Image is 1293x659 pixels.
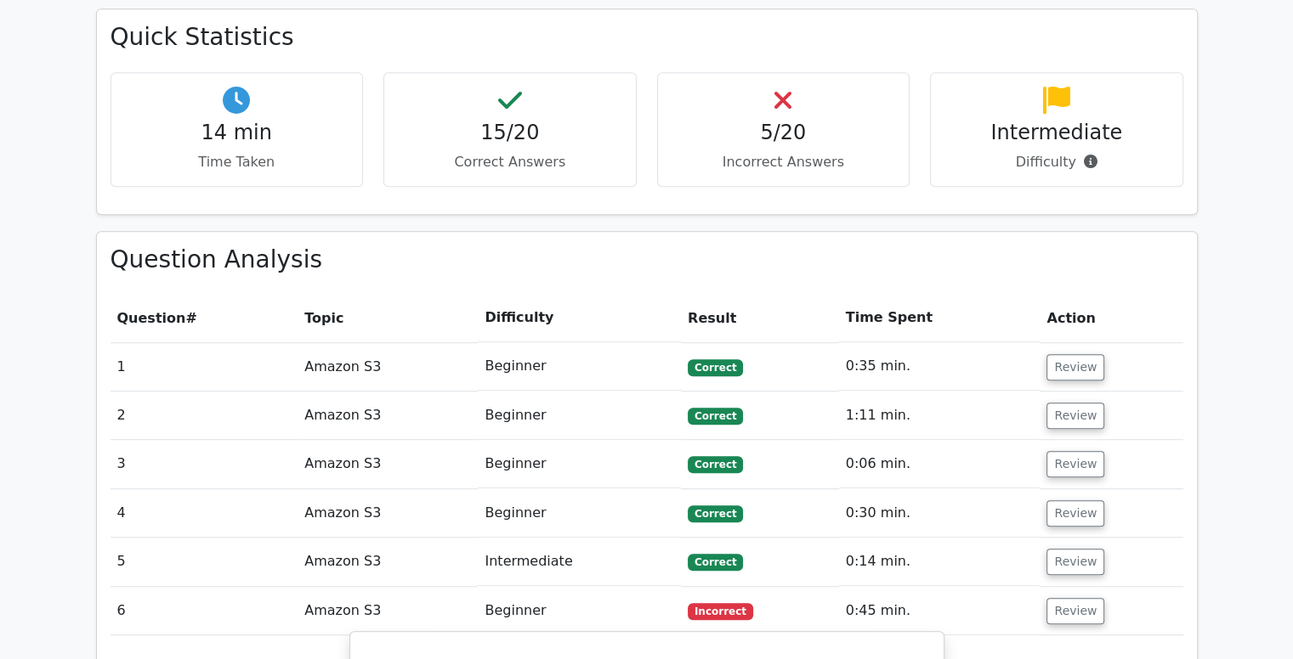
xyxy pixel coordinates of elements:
td: 4 [111,489,298,538]
td: 0:35 min. [839,342,1041,391]
td: Amazon S3 [298,342,478,391]
td: 1 [111,342,298,391]
h4: 14 min [125,121,349,145]
td: 0:30 min. [839,489,1041,538]
td: Amazon S3 [298,489,478,538]
td: 2 [111,391,298,440]
td: 5 [111,538,298,586]
p: Time Taken [125,152,349,172]
button: Review [1046,403,1104,429]
th: Time Spent [839,294,1041,342]
td: Beginner [478,391,681,440]
td: 6 [111,587,298,635]
td: Intermediate [478,538,681,586]
th: Action [1040,294,1182,342]
p: Correct Answers [398,152,622,172]
button: Review [1046,549,1104,575]
span: Question [117,310,186,326]
td: Amazon S3 [298,538,478,586]
td: Beginner [478,440,681,488]
td: Beginner [478,587,681,635]
td: Beginner [478,342,681,391]
button: Review [1046,500,1104,527]
td: Beginner [478,489,681,538]
th: # [111,294,298,342]
p: Incorrect Answers [672,152,896,172]
td: Amazon S3 [298,587,478,635]
button: Review [1046,354,1104,380]
td: 3 [111,440,298,488]
h4: Intermediate [944,121,1169,145]
td: 0:06 min. [839,440,1041,488]
span: Correct [688,456,743,473]
th: Difficulty [478,294,681,342]
td: 0:14 min. [839,538,1041,586]
h3: Question Analysis [111,245,1183,274]
button: Review [1046,451,1104,477]
p: Difficulty [944,152,1169,172]
h4: 5/20 [672,121,896,145]
td: Amazon S3 [298,391,478,440]
h3: Quick Statistics [111,23,1183,52]
td: Amazon S3 [298,440,478,488]
button: Review [1046,598,1104,624]
span: Correct [688,505,743,522]
td: 0:45 min. [839,587,1041,635]
span: Correct [688,408,743,425]
th: Result [681,294,839,342]
h4: 15/20 [398,121,622,145]
th: Topic [298,294,478,342]
span: Incorrect [688,603,753,620]
span: Correct [688,359,743,376]
span: Correct [688,554,743,571]
td: 1:11 min. [839,391,1041,440]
